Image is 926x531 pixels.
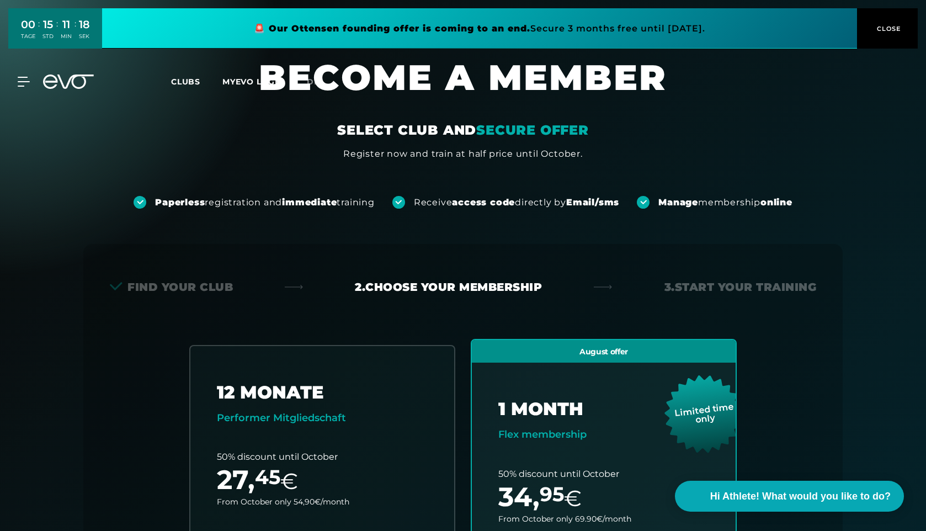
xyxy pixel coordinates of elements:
[476,122,589,138] em: SECURE OFFER
[155,197,375,209] div: registration and training
[171,77,200,87] span: Clubs
[857,8,918,49] button: CLOSE
[61,33,72,40] div: MIN
[658,197,792,209] div: membership
[61,17,72,33] div: 11
[56,18,58,47] div: :
[21,17,35,33] div: 00
[337,121,589,139] div: SELECT CLUB AND
[675,481,904,512] button: Hi Athlete! What would you like to do?
[414,197,619,209] div: Receive directly by
[155,197,205,208] strong: Paperless
[760,197,792,208] strong: online
[307,77,320,87] span: de
[38,18,40,47] div: :
[566,197,619,208] strong: Email/sms
[452,197,515,208] strong: access code
[79,33,90,40] div: SEK
[664,279,817,295] div: 3. Start your Training
[74,18,76,47] div: :
[710,489,891,504] span: Hi Athlete! What would you like to do?
[110,279,233,295] div: Find your club
[282,197,337,208] strong: immediate
[42,17,54,33] div: 15
[343,147,583,161] div: Register now and train at half price until October.
[79,17,90,33] div: 18
[42,33,54,40] div: STD
[21,33,35,40] div: TAGE
[874,24,901,34] span: CLOSE
[222,77,285,87] a: MYEVO LOGIN
[307,76,333,88] a: de
[171,76,222,87] a: Clubs
[658,197,698,208] strong: Manage
[355,279,542,295] div: 2. Choose your membership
